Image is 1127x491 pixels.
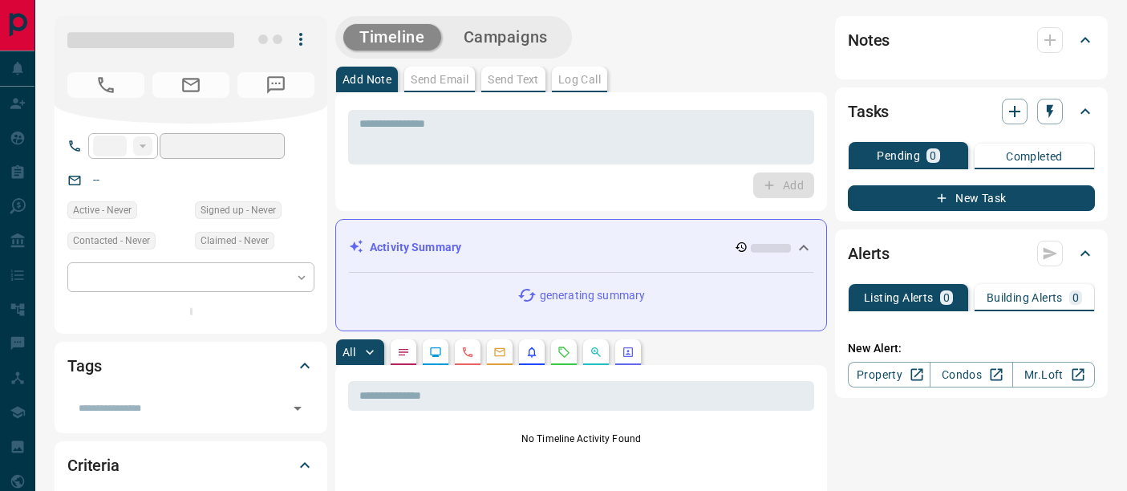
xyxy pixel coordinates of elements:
[848,99,889,124] h2: Tasks
[67,347,314,385] div: Tags
[201,233,269,249] span: Claimed - Never
[877,150,920,161] p: Pending
[237,72,314,98] span: No Number
[557,346,570,359] svg: Requests
[201,202,276,218] span: Signed up - Never
[461,346,474,359] svg: Calls
[67,353,101,379] h2: Tags
[848,241,890,266] h2: Alerts
[848,362,930,388] a: Property
[286,397,309,420] button: Open
[930,150,936,161] p: 0
[349,233,813,262] div: Activity Summary
[848,92,1095,131] div: Tasks
[343,24,441,51] button: Timeline
[67,446,314,485] div: Criteria
[73,202,132,218] span: Active - Never
[73,233,150,249] span: Contacted - Never
[864,292,934,303] p: Listing Alerts
[987,292,1063,303] p: Building Alerts
[1012,362,1095,388] a: Mr.Loft
[930,362,1012,388] a: Condos
[448,24,564,51] button: Campaigns
[67,452,120,478] h2: Criteria
[943,292,950,303] p: 0
[343,347,355,358] p: All
[525,346,538,359] svg: Listing Alerts
[848,340,1095,357] p: New Alert:
[540,287,645,304] p: generating summary
[848,27,890,53] h2: Notes
[493,346,506,359] svg: Emails
[348,432,814,446] p: No Timeline Activity Found
[622,346,634,359] svg: Agent Actions
[848,185,1095,211] button: New Task
[67,72,144,98] span: No Number
[397,346,410,359] svg: Notes
[1006,151,1063,162] p: Completed
[1072,292,1079,303] p: 0
[848,21,1095,59] div: Notes
[370,239,461,256] p: Activity Summary
[152,72,229,98] span: No Email
[429,346,442,359] svg: Lead Browsing Activity
[343,74,391,85] p: Add Note
[93,173,99,186] a: --
[590,346,602,359] svg: Opportunities
[848,234,1095,273] div: Alerts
